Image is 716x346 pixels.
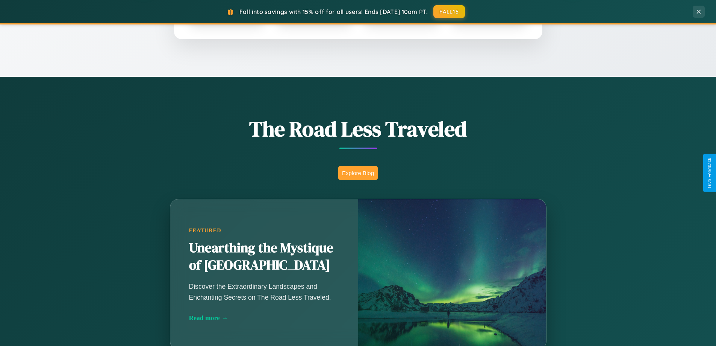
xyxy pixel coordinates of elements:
div: Give Feedback [707,158,712,188]
button: Explore Blog [338,166,378,180]
h1: The Road Less Traveled [133,114,584,143]
span: Fall into savings with 15% off for all users! Ends [DATE] 10am PT. [239,8,428,15]
h2: Unearthing the Mystique of [GEOGRAPHIC_DATA] [189,239,339,274]
p: Discover the Extraordinary Landscapes and Enchanting Secrets on The Road Less Traveled. [189,281,339,302]
div: Read more → [189,314,339,322]
div: Featured [189,227,339,234]
button: FALL15 [433,5,465,18]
